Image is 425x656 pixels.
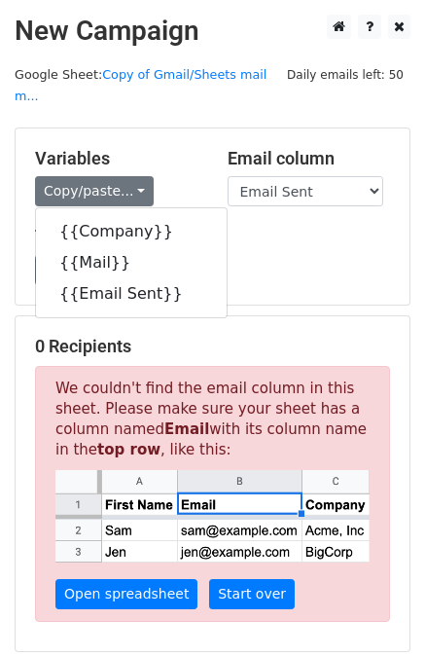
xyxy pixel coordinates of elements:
[36,278,227,310] a: {{Email Sent}}
[35,336,390,357] h5: 0 Recipients
[35,366,390,621] p: We couldn't find the email column in this sheet. Please make sure your sheet has a column named w...
[97,441,160,458] strong: top row
[15,67,266,104] small: Google Sheet:
[55,579,197,609] a: Open spreadsheet
[280,67,410,82] a: Daily emails left: 50
[36,247,227,278] a: {{Mail}}
[209,579,295,609] a: Start over
[328,563,425,656] iframe: Chat Widget
[35,176,154,206] a: Copy/paste...
[15,15,410,48] h2: New Campaign
[164,420,209,438] strong: Email
[36,216,227,247] a: {{Company}}
[55,470,370,562] img: google_sheets_email_column-fe0440d1484b1afe603fdd0efe349d91248b687ca341fa437c667602712cb9b1.png
[228,148,391,169] h5: Email column
[280,64,410,86] span: Daily emails left: 50
[15,67,266,104] a: Copy of Gmail/Sheets mail m...
[35,148,198,169] h5: Variables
